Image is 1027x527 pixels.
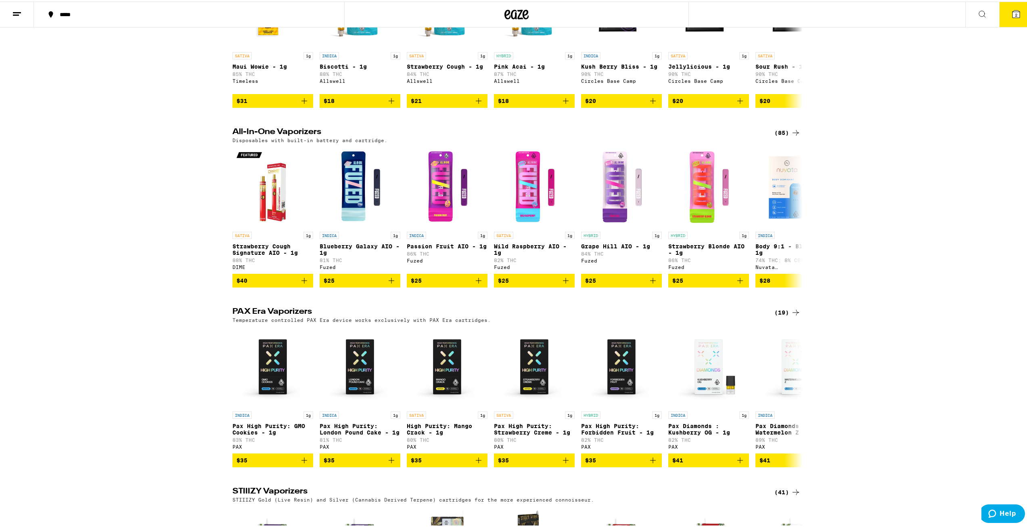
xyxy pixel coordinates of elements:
button: Add to bag [668,452,749,466]
p: Passion Fruit AIO - 1g [407,241,487,248]
span: 2 [1015,11,1017,16]
p: Strawberry Blonde AIO - 1g [668,241,749,254]
p: 1g [391,50,400,58]
p: Body 9:1 - Blueberry - 1g [755,241,836,254]
p: INDICA [320,50,339,58]
div: Circles Base Camp [668,77,749,82]
p: INDICA [755,230,775,237]
img: Fuzed - Strawberry Blonde AIO - 1g [668,145,749,226]
div: PAX [407,443,487,448]
p: Pax High Purity: GMO Cookies - 1g [232,421,313,434]
p: 1g [565,230,575,237]
span: $28 [759,276,770,282]
p: INDICA [407,230,426,237]
p: Maui Wowie - 1g [232,62,313,68]
span: $18 [498,96,509,103]
div: PAX [581,443,662,448]
div: PAX [232,443,313,448]
p: Wild Raspberry AIO - 1g [494,241,575,254]
p: Jellylicious - 1g [668,62,749,68]
button: Add to bag [581,272,662,286]
span: $25 [411,276,422,282]
p: Temperature controlled PAX Era device works exclusively with PAX Era cartridges. [232,316,491,321]
p: 84% THC [407,70,487,75]
a: Open page for Body 9:1 - Blueberry - 1g from Nuvata (CA) [755,145,836,272]
span: $35 [324,456,335,462]
p: Strawberry Cough Signature AIO - 1g [232,241,313,254]
h2: PAX Era Vaporizers [232,306,761,316]
a: (85) [774,126,801,136]
span: $20 [585,96,596,103]
button: Add to bag [581,92,662,106]
button: Add to bag [494,272,575,286]
div: Circles Base Camp [755,77,836,82]
a: Open page for Passion Fruit AIO - 1g from Fuzed [407,145,487,272]
span: $35 [411,456,422,462]
a: (41) [774,486,801,496]
p: Pax High Purity: Forbidden Fruit - 1g [581,421,662,434]
a: Open page for Pax High Purity: London Pound Cake - 1g from PAX [320,325,400,452]
span: $20 [672,96,683,103]
button: Add to bag [668,92,749,106]
img: PAX - Pax Diamonds : Watermelon Z - 1g [755,325,836,406]
p: 1g [565,50,575,58]
p: 83% THC [232,436,313,441]
div: PAX [668,443,749,448]
div: PAX [494,443,575,448]
div: Fuzed [494,263,575,268]
a: Open page for Pax High Purity: GMO Cookies - 1g from PAX [232,325,313,452]
button: Add to bag [320,92,400,106]
button: Add to bag [755,452,836,466]
p: STIIIZY Gold (Live Resin) and Silver (Cannabis Derived Terpene) cartridges for the more experienc... [232,496,594,501]
p: INDICA [755,410,775,417]
p: 86% THC [407,250,487,255]
span: $25 [672,276,683,282]
p: 1g [739,410,749,417]
button: Add to bag [232,272,313,286]
p: Pax Diamonds : Kushberry OG - 1g [668,421,749,434]
a: Open page for High Purity: Mango Crack - 1g from PAX [407,325,487,452]
p: 1g [652,50,662,58]
button: Add to bag [407,272,487,286]
p: 90% THC [755,70,836,75]
div: PAX [320,443,400,448]
p: Pink Acai - 1g [494,62,575,68]
p: 82% THC [668,436,749,441]
p: SATIVA [668,50,688,58]
p: 80% THC [407,436,487,441]
span: $31 [236,96,247,103]
button: Add to bag [668,272,749,286]
span: $35 [498,456,509,462]
div: Allswell [494,77,575,82]
button: Add to bag [407,92,487,106]
p: SATIVA [232,50,252,58]
span: $41 [672,456,683,462]
img: Nuvata (CA) - Body 9:1 - Blueberry - 1g [755,145,836,226]
p: Pax Diamonds : Watermelon Z - 1g [755,421,836,434]
span: $25 [585,276,596,282]
p: Sour Rush - 1g [755,62,836,68]
p: Pax High Purity: Strawberry Creme - 1g [494,421,575,434]
a: (19) [774,306,801,316]
p: 74% THC: 8% CBD [755,256,836,261]
p: Pax High Purity: London Pound Cake - 1g [320,421,400,434]
p: SATIVA [232,230,252,237]
span: $25 [498,276,509,282]
button: Add to bag [232,452,313,466]
p: HYBRID [581,410,600,417]
img: PAX - Pax Diamonds : Kushberry OG - 1g [668,325,749,406]
img: PAX - Pax High Purity: Strawberry Creme - 1g [494,325,575,406]
p: 1g [739,230,749,237]
p: HYBRID [668,230,688,237]
p: 1g [478,50,487,58]
p: 89% THC [755,436,836,441]
p: HYBRID [494,50,513,58]
a: Open page for Strawberry Cough Signature AIO - 1g from DIME [232,145,313,272]
a: Open page for Pax High Purity: Forbidden Fruit - 1g from PAX [581,325,662,452]
p: 1g [652,410,662,417]
div: Timeless [232,77,313,82]
p: 85% THC [232,70,313,75]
